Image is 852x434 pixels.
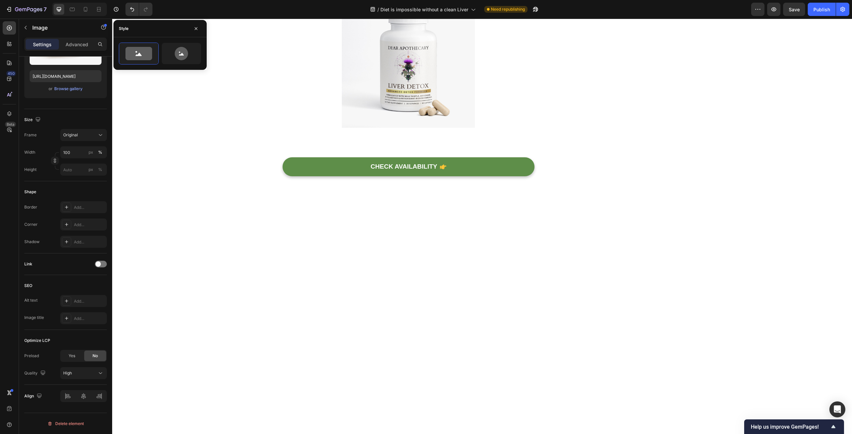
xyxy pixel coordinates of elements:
[63,132,78,138] span: Original
[44,5,47,13] p: 7
[54,85,83,92] button: Browse gallery
[32,24,89,32] p: Image
[24,115,42,124] div: Size
[96,166,104,174] button: px
[259,144,325,152] div: CHECK AVAILABILITY
[24,338,50,344] div: Optimize LCP
[813,6,830,13] div: Publish
[24,315,44,321] div: Image title
[24,392,43,401] div: Align
[63,370,72,375] span: High
[24,353,39,359] div: Preload
[829,401,845,417] div: Open Intercom Messenger
[98,167,102,173] div: %
[24,221,38,227] div: Corner
[87,166,95,174] button: %
[60,146,107,158] input: px%
[24,297,38,303] div: Alt text
[49,85,53,93] span: or
[24,189,36,195] div: Shape
[24,261,32,267] div: Link
[47,420,84,428] div: Delete element
[93,353,98,359] span: No
[87,148,95,156] button: %
[74,222,105,228] div: Add...
[751,423,837,431] button: Show survey - Help us improve GemPages!
[74,298,105,304] div: Add...
[60,164,107,176] input: px%
[74,316,105,322] div: Add...
[491,6,525,12] span: Need republishing
[119,26,128,32] div: Style
[24,167,37,173] label: Height
[24,369,47,378] div: Quality
[112,19,852,434] iframe: Design area
[170,139,422,158] a: CHECK AVAILABILITY
[89,149,93,155] div: px
[24,149,35,155] label: Width
[74,239,105,245] div: Add...
[3,3,50,16] button: 7
[30,70,102,82] input: https://example.com/image.jpg
[60,367,107,379] button: High
[24,239,40,245] div: Shadow
[24,132,37,138] label: Frame
[6,71,16,76] div: 450
[24,283,32,289] div: SEO
[24,204,37,210] div: Border
[125,3,152,16] div: Undo/Redo
[98,149,102,155] div: %
[33,41,52,48] p: Settings
[377,6,379,13] span: /
[5,122,16,127] div: Beta
[789,7,800,12] span: Save
[69,353,75,359] span: Yes
[783,3,805,16] button: Save
[60,129,107,141] button: Original
[66,41,88,48] p: Advanced
[24,418,107,429] button: Delete element
[380,6,468,13] span: Diet is impossible without a clean Liver
[751,424,829,430] span: Help us improve GemPages!
[96,148,104,156] button: px
[89,167,93,173] div: px
[808,3,836,16] button: Publish
[74,205,105,211] div: Add...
